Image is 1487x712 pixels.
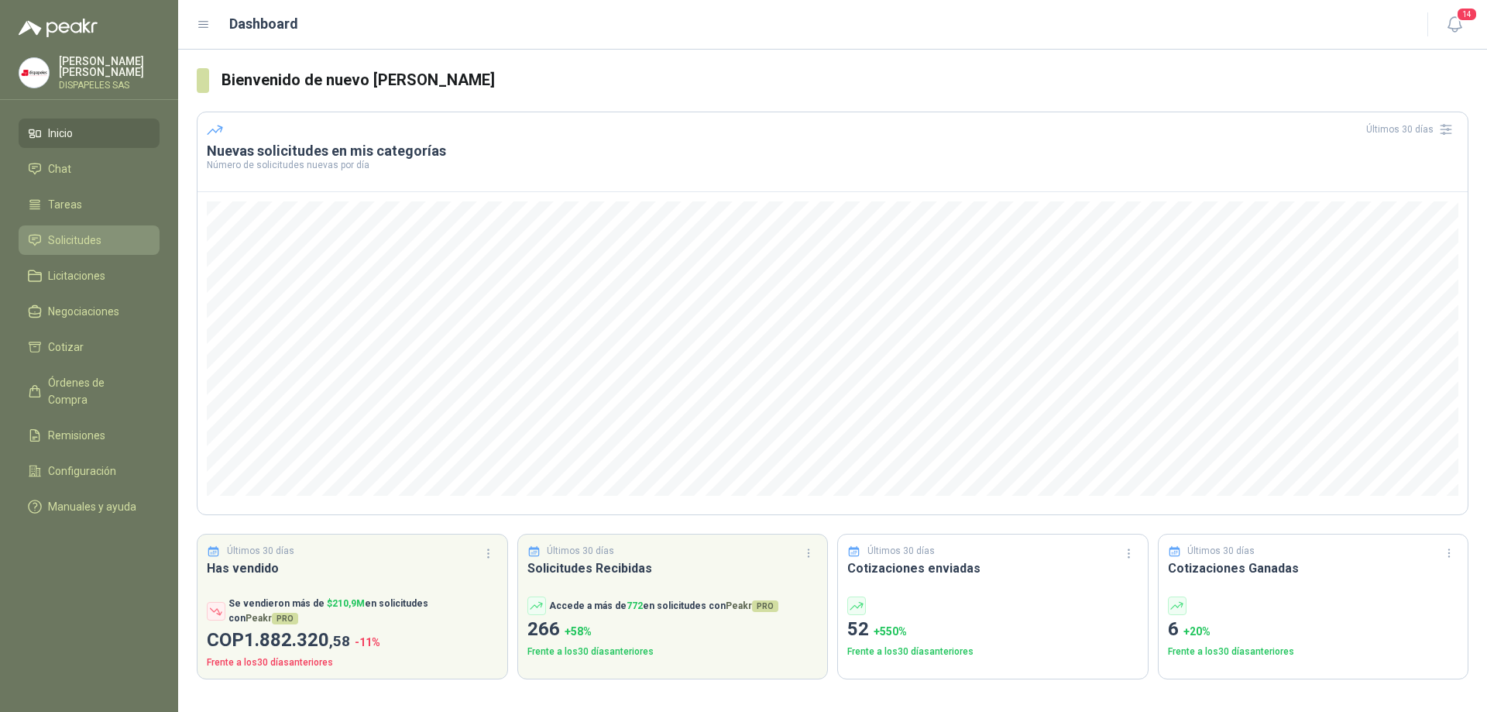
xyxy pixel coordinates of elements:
h3: Cotizaciones enviadas [847,559,1138,578]
span: -11 % [355,636,380,648]
h3: Bienvenido de nuevo [PERSON_NAME] [222,68,1468,92]
h1: Dashboard [229,13,298,35]
span: PRO [752,600,778,612]
span: Remisiones [48,427,105,444]
div: Últimos 30 días [1366,117,1458,142]
p: Frente a los 30 días anteriores [847,645,1138,659]
span: + 20 % [1183,625,1211,638]
h3: Cotizaciones Ganadas [1168,559,1459,578]
p: Últimos 30 días [547,544,614,559]
h3: Has vendido [207,559,498,578]
p: COP [207,626,498,655]
span: Peakr [246,613,298,624]
p: Últimos 30 días [867,544,935,559]
a: Licitaciones [19,261,160,291]
p: 52 [847,615,1138,645]
span: Manuales y ayuda [48,498,136,515]
span: Tareas [48,196,82,213]
img: Logo peakr [19,19,98,37]
span: PRO [272,613,298,624]
p: 266 [527,615,819,645]
span: Órdenes de Compra [48,374,145,408]
a: Cotizar [19,332,160,362]
span: Licitaciones [48,267,105,284]
p: Frente a los 30 días anteriores [1168,645,1459,659]
p: Número de solicitudes nuevas por día [207,160,1458,170]
span: Configuración [48,463,116,480]
a: Inicio [19,119,160,148]
span: + 58 % [565,625,592,638]
span: $ 210,9M [327,598,365,609]
span: ,58 [329,632,350,650]
p: Frente a los 30 días anteriores [527,645,819,659]
span: 14 [1456,7,1478,22]
span: Chat [48,160,71,177]
p: 6 [1168,615,1459,645]
a: Negociaciones [19,297,160,326]
span: Solicitudes [48,232,101,249]
span: 1.882.320 [244,629,350,651]
span: Cotizar [48,339,84,356]
h3: Nuevas solicitudes en mis categorías [207,142,1458,160]
span: Negociaciones [48,303,119,320]
span: 772 [627,600,643,611]
h3: Solicitudes Recibidas [527,559,819,578]
p: Frente a los 30 días anteriores [207,655,498,670]
span: + 550 % [874,625,907,638]
p: Últimos 30 días [1187,544,1255,559]
a: Órdenes de Compra [19,368,160,414]
span: Peakr [726,600,778,611]
button: 14 [1441,11,1468,39]
a: Configuración [19,456,160,486]
p: Se vendieron más de en solicitudes con [228,597,498,626]
a: Remisiones [19,421,160,450]
p: [PERSON_NAME] [PERSON_NAME] [59,56,160,77]
p: Últimos 30 días [227,544,294,559]
p: DISPAPELES SAS [59,81,160,90]
a: Tareas [19,190,160,219]
a: Solicitudes [19,225,160,255]
a: Manuales y ayuda [19,492,160,521]
p: Accede a más de en solicitudes con [549,599,778,614]
a: Chat [19,154,160,184]
span: Inicio [48,125,73,142]
img: Company Logo [19,58,49,88]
